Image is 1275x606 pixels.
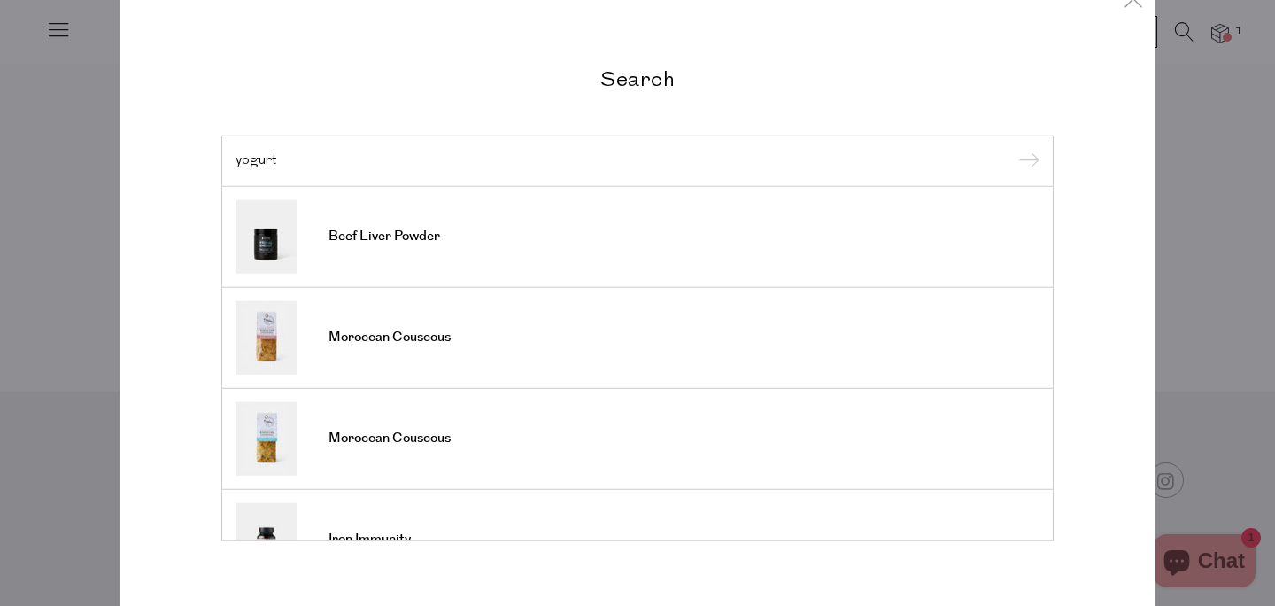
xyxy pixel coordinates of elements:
span: Beef Liver Powder [328,228,440,245]
img: Beef Liver Powder [236,199,297,273]
a: Moroccan Couscous [236,300,1039,374]
a: Moroccan Couscous [236,401,1039,475]
span: Moroccan Couscous [328,430,451,447]
span: Moroccan Couscous [328,329,451,346]
span: Iron Immunity [328,531,411,548]
input: Search [236,154,1039,167]
img: Iron Immunity [236,502,297,576]
h2: Search [221,66,1054,91]
a: Iron Immunity [236,502,1039,576]
img: Moroccan Couscous [236,300,297,374]
a: Beef Liver Powder [236,199,1039,273]
img: Moroccan Couscous [236,401,297,475]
